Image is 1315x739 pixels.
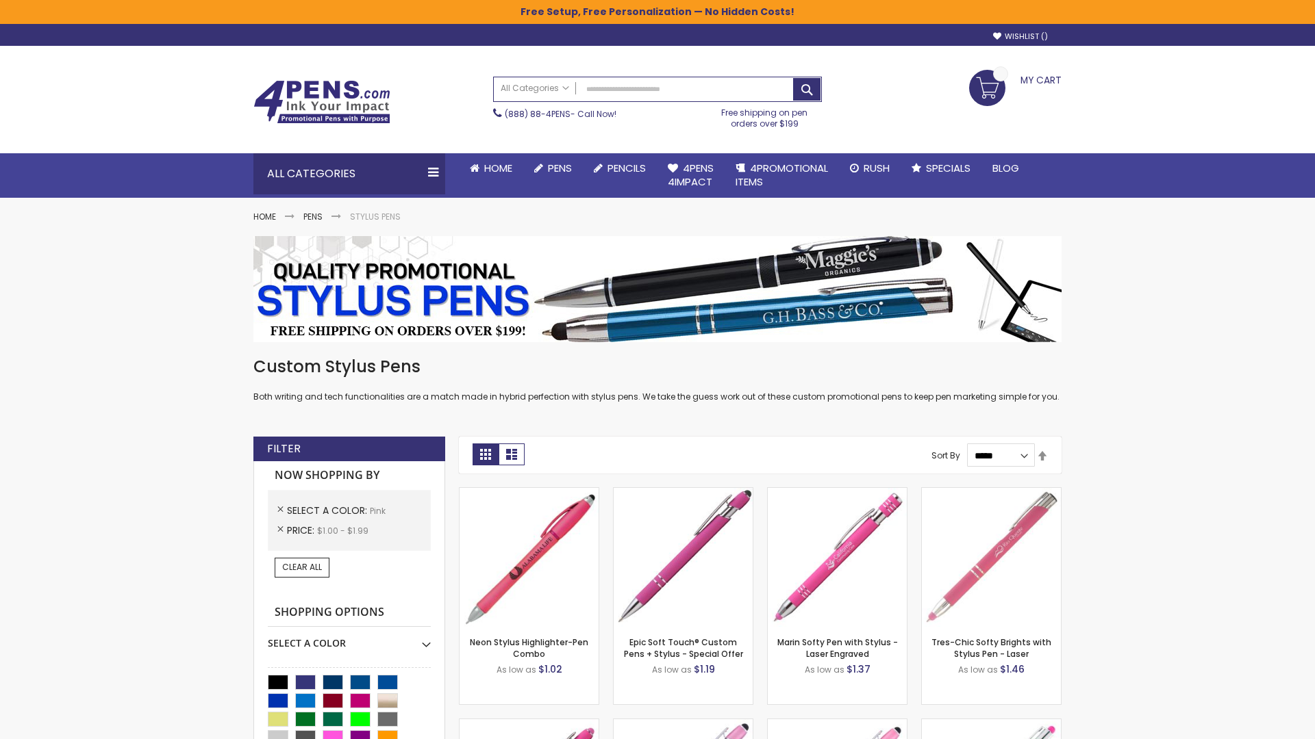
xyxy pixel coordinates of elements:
[460,718,599,730] a: Ellipse Softy Brights with Stylus Pen - Laser-Pink
[707,102,823,129] div: Free shipping on pen orders over $199
[993,31,1048,42] a: Wishlist
[992,161,1019,175] span: Blog
[668,161,714,189] span: 4Pens 4impact
[287,504,370,517] span: Select A Color
[922,718,1061,730] a: Tres-Chic Softy with Stylus Top Pen - ColorJet-Pink
[652,664,692,675] span: As low as
[505,108,616,120] span: - Call Now!
[460,488,599,627] img: Neon Stylus Highlighter-Pen Combo-Pink
[253,80,390,124] img: 4Pens Custom Pens and Promotional Products
[864,161,890,175] span: Rush
[548,161,572,175] span: Pens
[958,664,998,675] span: As low as
[768,718,907,730] a: Ellipse Stylus Pen - ColorJet-Pink
[805,664,844,675] span: As low as
[624,636,743,659] a: Epic Soft Touch® Custom Pens + Stylus - Special Offer
[901,153,981,183] a: Specials
[317,525,368,536] span: $1.00 - $1.99
[847,662,871,676] span: $1.37
[268,461,431,490] strong: Now Shopping by
[614,487,753,499] a: 4P-MS8B-Pink
[839,153,901,183] a: Rush
[614,488,753,627] img: 4P-MS8B-Pink
[253,356,1062,403] div: Both writing and tech functionalities are a match made in hybrid perfection with stylus pens. We ...
[253,153,445,194] div: All Categories
[777,636,898,659] a: Marin Softy Pen with Stylus - Laser Engraved
[370,505,386,517] span: Pink
[657,153,725,198] a: 4Pens4impact
[253,211,276,222] a: Home
[268,627,431,650] div: Select A Color
[694,662,715,676] span: $1.19
[267,441,301,456] strong: Filter
[473,443,499,465] strong: Grid
[459,153,523,183] a: Home
[494,77,576,100] a: All Categories
[614,718,753,730] a: Ellipse Stylus Pen - LaserMax-Pink
[1000,662,1025,676] span: $1.46
[253,356,1062,378] h1: Custom Stylus Pens
[253,236,1062,342] img: Stylus Pens
[725,153,839,198] a: 4PROMOTIONALITEMS
[275,558,329,577] a: Clear All
[981,153,1030,183] a: Blog
[768,487,907,499] a: Marin Softy Pen with Stylus - Laser Engraved-Pink
[303,211,323,222] a: Pens
[523,153,583,183] a: Pens
[484,161,512,175] span: Home
[470,636,588,659] a: Neon Stylus Highlighter-Pen Combo
[287,523,317,537] span: Price
[268,598,431,627] strong: Shopping Options
[583,153,657,183] a: Pencils
[922,488,1061,627] img: Tres-Chic Softy Brights with Stylus Pen - Laser-Pink
[608,161,646,175] span: Pencils
[931,450,960,461] label: Sort By
[501,83,569,94] span: All Categories
[736,161,828,189] span: 4PROMOTIONAL ITEMS
[350,211,401,222] strong: Stylus Pens
[460,487,599,499] a: Neon Stylus Highlighter-Pen Combo-Pink
[931,636,1051,659] a: Tres-Chic Softy Brights with Stylus Pen - Laser
[505,108,571,120] a: (888) 88-4PENS
[926,161,970,175] span: Specials
[282,561,322,573] span: Clear All
[497,664,536,675] span: As low as
[538,662,562,676] span: $1.02
[768,488,907,627] img: Marin Softy Pen with Stylus - Laser Engraved-Pink
[922,487,1061,499] a: Tres-Chic Softy Brights with Stylus Pen - Laser-Pink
